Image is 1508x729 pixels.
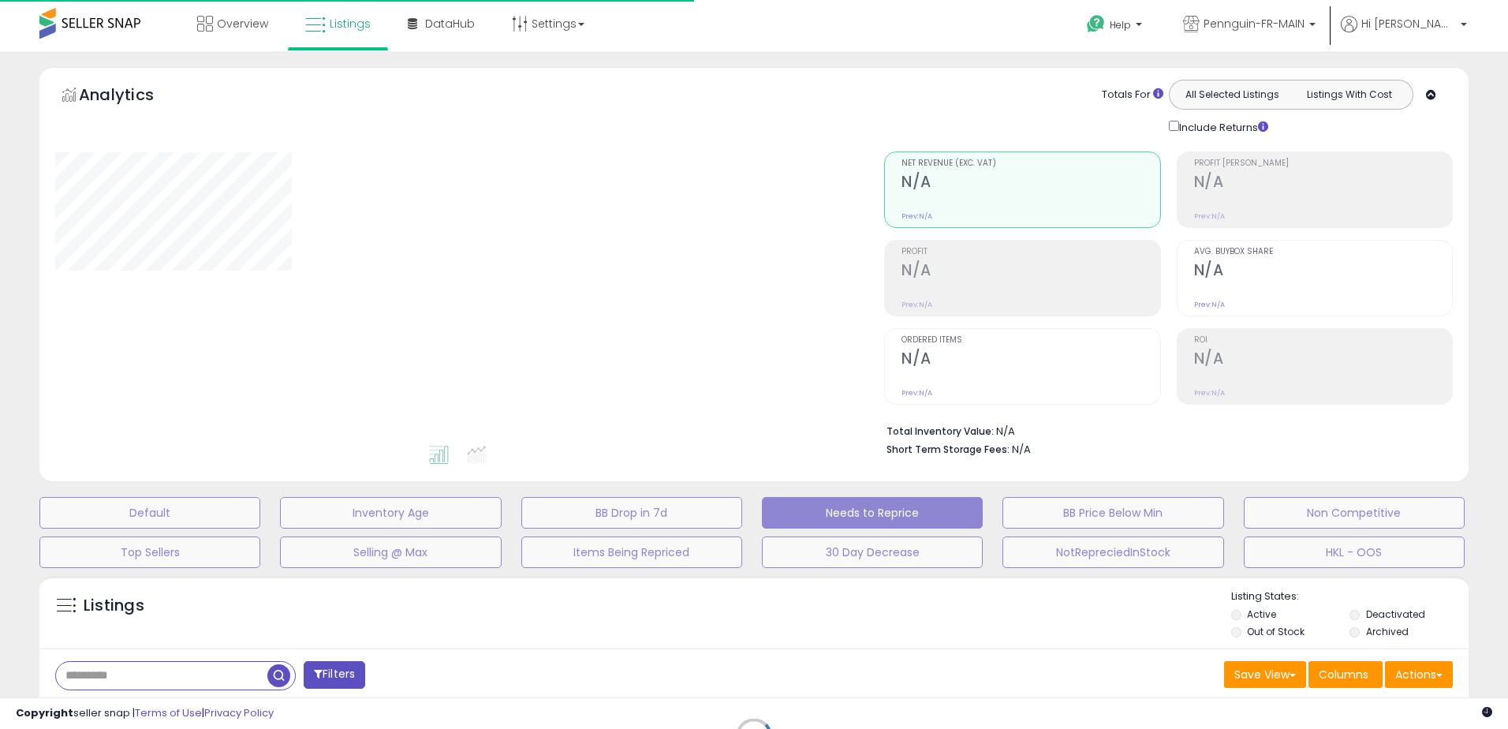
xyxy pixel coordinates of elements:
[16,706,274,721] div: seller snap | |
[1194,173,1452,194] h2: N/A
[887,443,1010,456] b: Short Term Storage Fees:
[887,421,1441,439] li: N/A
[901,261,1159,282] h2: N/A
[887,424,994,438] b: Total Inventory Value:
[521,497,742,529] button: BB Drop in 7d
[16,705,73,720] strong: Copyright
[217,16,268,32] span: Overview
[1194,350,1452,371] h2: N/A
[762,536,983,568] button: 30 Day Decrease
[1194,300,1225,309] small: Prev: N/A
[901,300,932,309] small: Prev: N/A
[901,173,1159,194] h2: N/A
[1244,536,1465,568] button: HKL - OOS
[1074,2,1158,51] a: Help
[1204,16,1305,32] span: Pennguin-FR-MAIN
[1341,16,1467,51] a: Hi [PERSON_NAME]
[1110,18,1131,32] span: Help
[280,536,501,568] button: Selling @ Max
[1002,497,1223,529] button: BB Price Below Min
[79,84,185,110] h5: Analytics
[762,497,983,529] button: Needs to Reprice
[1244,497,1465,529] button: Non Competitive
[1157,118,1287,136] div: Include Returns
[1012,442,1031,457] span: N/A
[901,211,932,221] small: Prev: N/A
[1174,84,1291,105] button: All Selected Listings
[1086,14,1106,34] i: Get Help
[1002,536,1223,568] button: NotRepreciedInStock
[901,248,1159,256] span: Profit
[901,336,1159,345] span: Ordered Items
[901,388,932,398] small: Prev: N/A
[330,16,371,32] span: Listings
[1194,336,1452,345] span: ROI
[39,497,260,529] button: Default
[1290,84,1408,105] button: Listings With Cost
[1194,211,1225,221] small: Prev: N/A
[280,497,501,529] button: Inventory Age
[1194,388,1225,398] small: Prev: N/A
[901,350,1159,371] h2: N/A
[425,16,475,32] span: DataHub
[1102,88,1163,103] div: Totals For
[521,536,742,568] button: Items Being Repriced
[1194,248,1452,256] span: Avg. Buybox Share
[1194,261,1452,282] h2: N/A
[39,536,260,568] button: Top Sellers
[1194,159,1452,168] span: Profit [PERSON_NAME]
[1361,16,1456,32] span: Hi [PERSON_NAME]
[901,159,1159,168] span: Net Revenue (Exc. VAT)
